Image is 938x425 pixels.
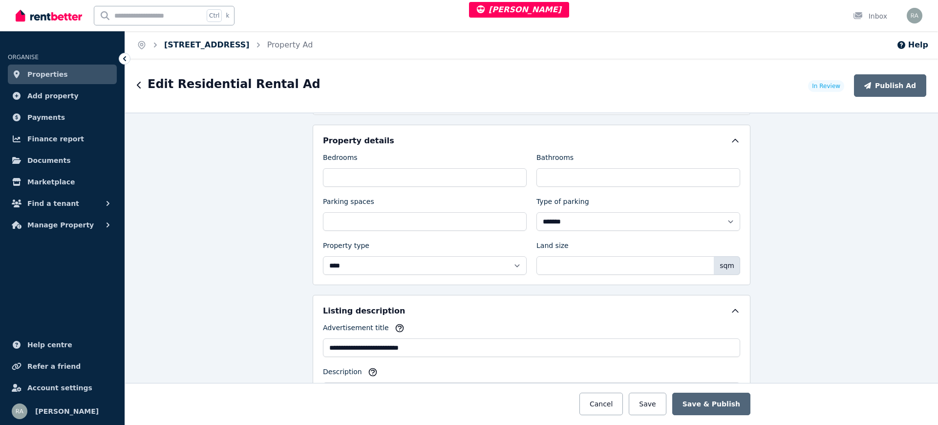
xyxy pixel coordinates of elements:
[8,54,39,61] span: ORGANISE
[536,153,574,166] label: Bathrooms
[8,357,117,376] a: Refer a friend
[323,241,369,254] label: Property type
[27,176,75,188] span: Marketplace
[27,382,92,394] span: Account settings
[323,305,405,317] h5: Listing description
[27,112,65,123] span: Payments
[8,172,117,192] a: Marketplace
[207,9,222,22] span: Ctrl
[27,198,79,209] span: Find a tenant
[323,367,362,380] label: Description
[27,90,79,102] span: Add property
[629,393,666,415] button: Save
[125,31,324,59] nav: Breadcrumb
[323,135,394,147] h5: Property details
[35,405,99,417] span: [PERSON_NAME]
[27,133,84,145] span: Finance report
[164,40,250,49] a: [STREET_ADDRESS]
[896,39,928,51] button: Help
[148,76,320,92] h1: Edit Residential Rental Ad
[226,12,229,20] span: k
[27,68,68,80] span: Properties
[12,403,27,419] img: Rochelle Alvarez
[27,360,81,372] span: Refer a friend
[323,323,389,336] label: Advertisement title
[8,335,117,355] a: Help centre
[8,215,117,235] button: Manage Property
[8,194,117,213] button: Find a tenant
[672,393,750,415] button: Save & Publish
[8,129,117,149] a: Finance report
[854,74,926,97] button: Publish Ad
[8,65,117,84] a: Properties
[323,197,374,210] label: Parking spaces
[323,153,358,166] label: Bedrooms
[477,5,561,14] span: [PERSON_NAME]
[27,339,72,351] span: Help centre
[27,219,94,231] span: Manage Property
[16,8,82,23] img: RentBetter
[907,8,922,23] img: Rochelle Alvarez
[27,155,71,166] span: Documents
[853,11,887,21] div: Inbox
[8,108,117,127] a: Payments
[267,40,313,49] a: Property Ad
[536,241,569,254] label: Land size
[8,151,117,170] a: Documents
[8,86,117,106] a: Add property
[536,197,589,210] label: Type of parking
[812,82,840,90] span: In Review
[579,393,623,415] button: Cancel
[8,378,117,398] a: Account settings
